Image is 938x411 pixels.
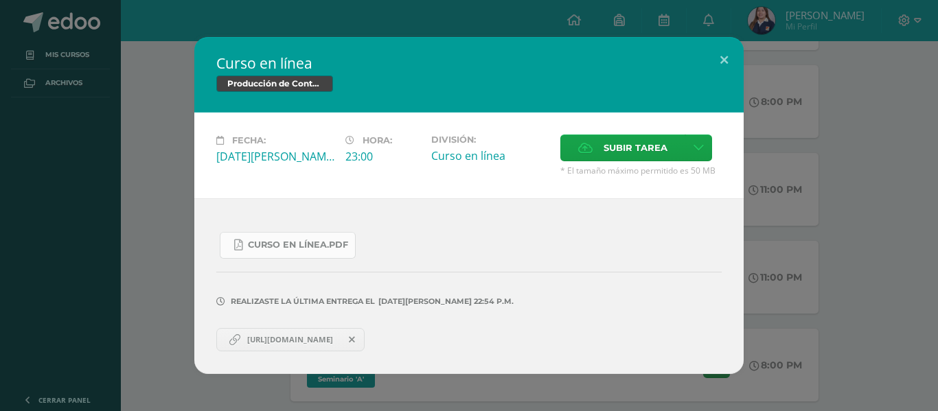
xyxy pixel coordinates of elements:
span: Producción de Contenidos Digitales [216,75,333,92]
label: División: [431,134,549,145]
span: Realizaste la última entrega el [231,296,375,306]
span: Hora: [363,135,392,145]
span: Curso en línea.pdf [248,239,348,250]
a: [URL][DOMAIN_NAME] [216,328,365,351]
span: [URL][DOMAIN_NAME] [240,334,340,345]
span: Remover entrega [341,332,364,347]
span: * El tamaño máximo permitido es 50 MB [560,165,722,176]
span: Fecha: [232,135,266,145]
h2: Curso en línea [216,54,722,73]
div: [DATE][PERSON_NAME] [216,149,334,164]
span: Subir tarea [604,135,667,161]
button: Close (Esc) [705,37,744,84]
div: 23:00 [345,149,420,164]
a: Curso en línea.pdf [220,232,356,259]
div: Curso en línea [431,148,549,163]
